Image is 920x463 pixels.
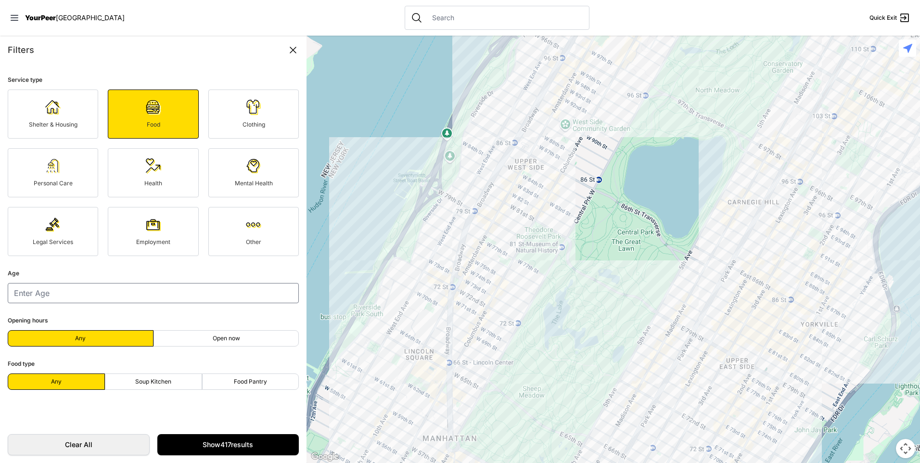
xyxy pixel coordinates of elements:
a: Show417results [157,434,299,455]
img: Google [309,450,341,463]
a: Shelter & Housing [8,90,98,139]
span: Personal Care [34,180,73,187]
span: Open now [213,334,240,342]
span: Clear All [18,440,140,450]
span: YourPeer [25,13,56,22]
a: Quick Exit [869,12,910,24]
span: Any [51,378,62,386]
a: Personal Care [8,148,98,197]
span: Opening hours [8,317,48,324]
span: Filters [8,45,34,55]
a: Legal Services [8,207,98,256]
a: Health [108,148,198,197]
a: Food [108,90,198,139]
a: Employment [108,207,198,256]
a: Clear All [8,434,150,455]
a: Open this area in Google Maps (opens a new window) [309,450,341,463]
a: YourPeer[GEOGRAPHIC_DATA] [25,15,125,21]
a: Mental Health [208,148,299,197]
span: Any [75,334,86,342]
a: Other [208,207,299,256]
input: Enter Age [8,283,299,303]
span: [GEOGRAPHIC_DATA] [56,13,125,22]
input: Search [426,13,583,23]
span: Food type [8,360,35,367]
span: Other [246,238,261,245]
span: Shelter & Housing [29,121,77,128]
span: Quick Exit [869,14,897,22]
span: Clothing [243,121,265,128]
a: Clothing [208,90,299,139]
span: Food [147,121,160,128]
span: Mental Health [235,180,273,187]
span: Legal Services [33,238,73,245]
span: Age [8,270,19,277]
span: Soup Kitchen [135,378,171,386]
span: Employment [136,238,170,245]
span: Health [144,180,162,187]
span: Food Pantry [234,378,267,386]
span: Service type [8,76,42,83]
button: Map camera controls [896,439,915,458]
